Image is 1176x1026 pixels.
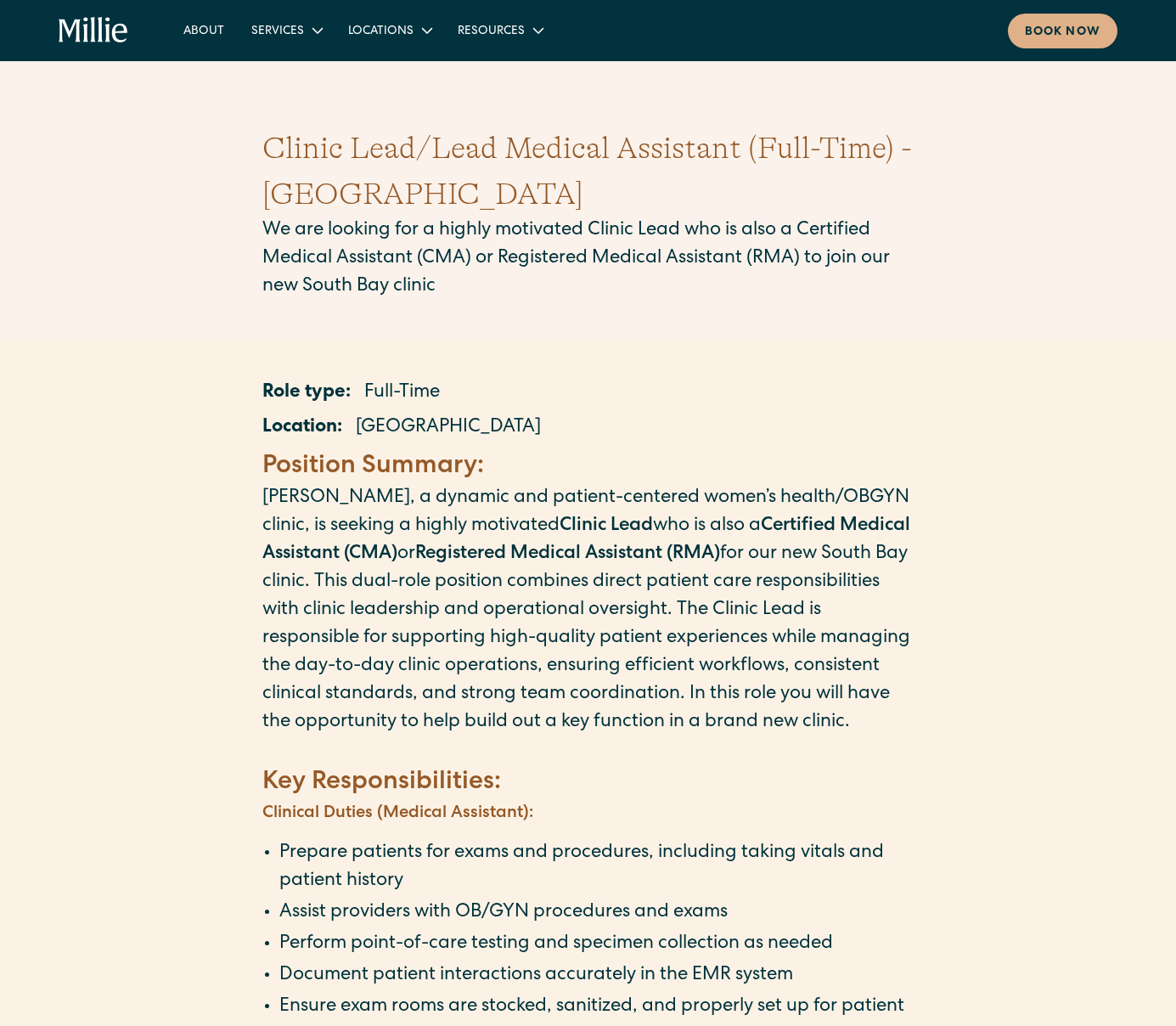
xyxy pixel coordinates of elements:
p: [PERSON_NAME], a dynamic and patient-centered women’s health/OBGYN clinic, is seeking a highly mo... [262,485,914,737]
li: Perform point-of-care testing and specimen collection as needed [279,931,914,959]
p: Full-Time [364,380,440,408]
p: ‍ [262,737,914,765]
a: About [170,16,238,44]
li: Document patient interactions accurately in the EMR system [279,962,914,990]
li: Assist providers with OB/GYN procedures and exams [279,899,914,927]
p: Role type: [262,380,351,408]
strong: Clinic Lead [560,517,653,536]
p: [GEOGRAPHIC_DATA] [356,414,541,443]
h1: Clinic Lead/Lead Medical Assistant (Full-Time) - [GEOGRAPHIC_DATA] [262,126,914,217]
p: We are looking for a highly motivated Clinic Lead who is also a Certified Medical Assistant (CMA)... [262,217,914,302]
div: Resources [458,23,525,41]
div: Resources [444,16,555,44]
p: Location: [262,414,342,443]
strong: Key Responsibilities: [262,770,501,796]
h4: ‍ [262,449,914,485]
div: Book now [1025,24,1100,42]
strong: Position Summary: [262,454,484,480]
strong: Registered Medical Assistant (RMA) [415,545,720,564]
div: Locations [348,23,414,41]
a: Book now [1008,14,1117,48]
div: Services [251,23,304,41]
strong: Clinical Duties (Medical Assistant): [262,805,533,822]
a: home [59,17,128,44]
li: Prepare patients for exams and procedures, including taking vitals and patient history [279,840,914,896]
div: Locations [335,16,444,44]
div: Services [238,16,335,44]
